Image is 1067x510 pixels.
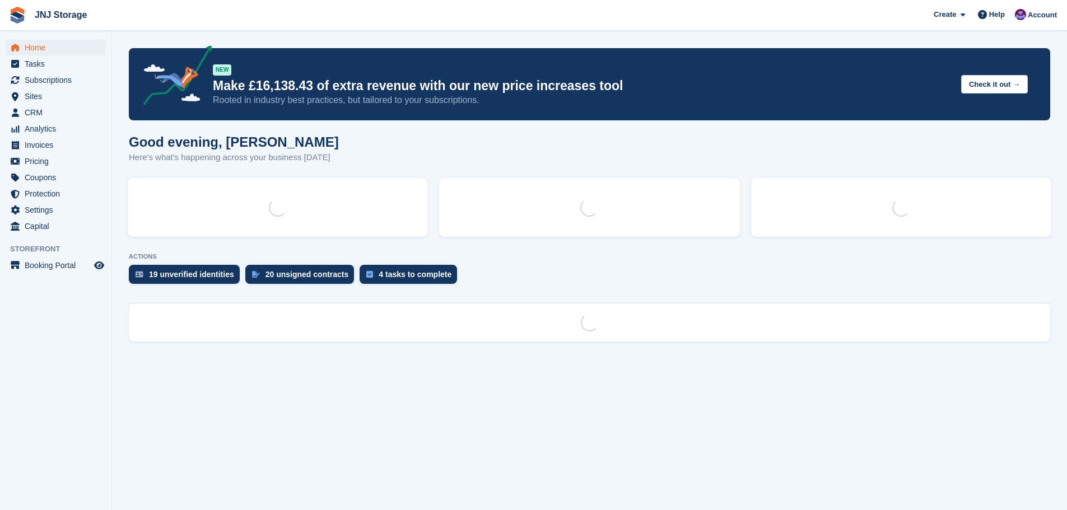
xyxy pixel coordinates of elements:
h1: Good evening, [PERSON_NAME] [129,134,339,149]
a: menu [6,72,106,88]
span: Coupons [25,170,92,185]
a: menu [6,121,106,137]
span: Sites [25,88,92,104]
span: Analytics [25,121,92,137]
a: menu [6,56,106,72]
a: menu [6,88,106,104]
button: Check it out → [961,75,1028,93]
a: menu [6,218,106,234]
div: 19 unverified identities [149,270,234,279]
div: NEW [213,64,231,76]
p: Here's what's happening across your business [DATE] [129,151,339,164]
span: Protection [25,186,92,202]
a: 20 unsigned contracts [245,265,360,289]
span: Pricing [25,153,92,169]
img: Jonathan Scrase [1015,9,1026,20]
a: menu [6,153,106,169]
a: menu [6,186,106,202]
img: task-75834270c22a3079a89374b754ae025e5fb1db73e45f91037f5363f120a921f8.svg [366,271,373,278]
span: Settings [25,202,92,218]
a: menu [6,105,106,120]
a: menu [6,137,106,153]
a: menu [6,170,106,185]
span: Subscriptions [25,72,92,88]
span: Help [989,9,1005,20]
a: 19 unverified identities [129,265,245,289]
span: Create [934,9,956,20]
img: verify_identity-adf6edd0f0f0b5bbfe63781bf79b02c33cf7c696d77639b501bdc392416b5a36.svg [136,271,143,278]
p: ACTIONS [129,253,1050,260]
a: Preview store [92,259,106,272]
div: 4 tasks to complete [379,270,451,279]
span: Capital [25,218,92,234]
span: Home [25,40,92,55]
img: stora-icon-8386f47178a22dfd0bd8f6a31ec36ba5ce8667c1dd55bd0f319d3a0aa187defe.svg [9,7,26,24]
a: menu [6,40,106,55]
a: menu [6,202,106,218]
div: 20 unsigned contracts [265,270,349,279]
span: Account [1028,10,1057,21]
p: Make £16,138.43 of extra revenue with our new price increases tool [213,78,952,94]
a: 4 tasks to complete [360,265,463,289]
span: CRM [25,105,92,120]
a: JNJ Storage [30,6,91,24]
img: contract_signature_icon-13c848040528278c33f63329250d36e43548de30e8caae1d1a13099fd9432cc5.svg [252,271,260,278]
span: Tasks [25,56,92,72]
p: Rooted in industry best practices, but tailored to your subscriptions. [213,94,952,106]
a: menu [6,258,106,273]
span: Booking Portal [25,258,92,273]
img: price-adjustments-announcement-icon-8257ccfd72463d97f412b2fc003d46551f7dbcb40ab6d574587a9cd5c0d94... [134,45,212,109]
span: Storefront [10,244,111,255]
span: Invoices [25,137,92,153]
